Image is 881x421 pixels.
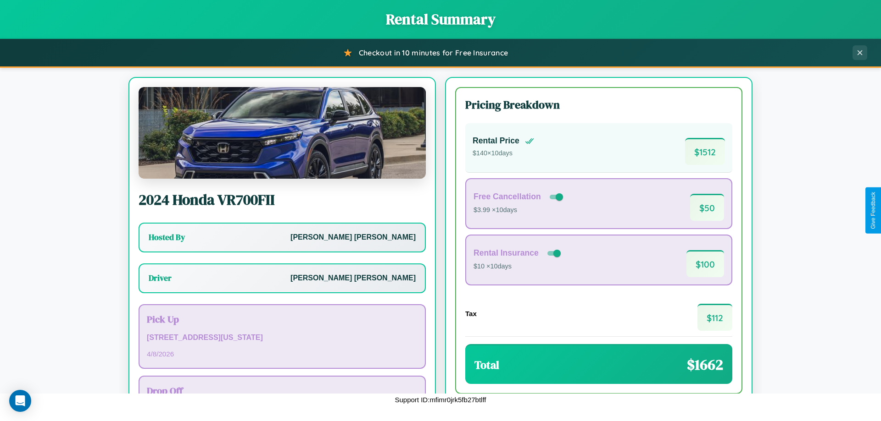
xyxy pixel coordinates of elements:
p: Support ID: mfimr0jrk5fb27btlff [395,394,486,406]
h1: Rental Summary [9,9,872,29]
span: $ 50 [690,194,724,221]
p: $3.99 × 10 days [474,204,565,216]
h3: Pricing Breakdown [465,97,732,112]
p: $ 140 × 10 days [473,148,534,159]
p: 4 / 8 / 2026 [147,348,418,360]
div: Give Feedback [870,192,876,229]
p: $10 × 10 days [474,261,563,273]
h3: Total [474,357,499,372]
h3: Drop Off [147,384,418,397]
h4: Rental Price [473,136,519,146]
span: Checkout in 10 minutes for Free Insurance [359,48,508,57]
h2: 2024 Honda VR700FII [139,190,426,210]
span: $ 1512 [685,138,725,165]
img: Honda VR700FII [139,87,426,179]
h3: Hosted By [149,232,185,243]
div: Open Intercom Messenger [9,390,31,412]
h3: Pick Up [147,312,418,326]
h4: Free Cancellation [474,192,541,202]
span: $ 100 [686,250,724,277]
span: $ 112 [697,304,732,331]
p: [PERSON_NAME] [PERSON_NAME] [290,272,416,285]
span: $ 1662 [687,355,723,375]
p: [PERSON_NAME] [PERSON_NAME] [290,231,416,244]
h3: Driver [149,273,172,284]
h4: Rental Insurance [474,248,539,258]
p: [STREET_ADDRESS][US_STATE] [147,331,418,344]
h4: Tax [465,310,477,317]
